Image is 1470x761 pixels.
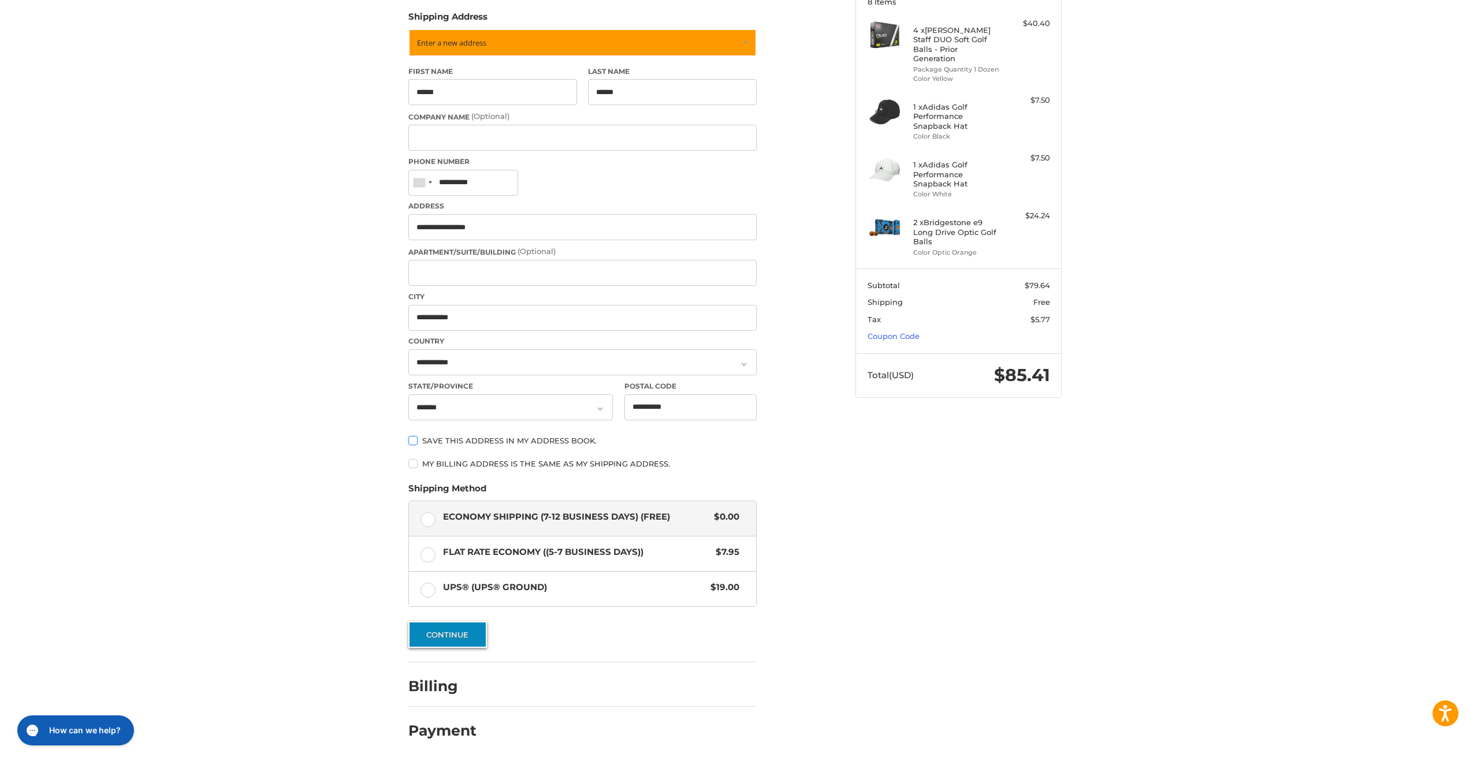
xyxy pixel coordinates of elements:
label: Phone Number [408,156,757,167]
span: $5.77 [1030,315,1050,324]
label: Apartment/Suite/Building [408,246,757,258]
span: UPS® (UPS® Ground) [443,581,705,594]
label: Postal Code [624,381,757,391]
iframe: Gorgias live chat messenger [12,711,137,749]
span: Subtotal [868,281,900,290]
span: Enter a new address [417,38,486,48]
label: Address [408,201,757,211]
li: Color Optic Orange [913,248,1002,258]
li: Color Yellow [913,74,1002,84]
label: My billing address is the same as my shipping address. [408,459,757,468]
label: City [408,292,757,302]
label: Company Name [408,111,757,122]
h2: Billing [408,677,476,695]
label: Country [408,336,757,346]
small: (Optional) [518,247,556,256]
h4: 1 x Adidas Golf Performance Snapback Hat [913,102,1002,130]
span: $19.00 [705,581,739,594]
span: $79.64 [1025,281,1050,290]
span: Shipping [868,297,903,307]
button: Continue [408,621,487,648]
span: Economy Shipping (7-12 Business Days) (Free) [443,510,709,524]
label: State/Province [408,381,613,391]
li: Package Quantity 1 Dozen [913,65,1002,74]
small: (Optional) [471,111,509,121]
div: $7.50 [1004,95,1050,106]
span: Tax [868,315,881,324]
div: $40.40 [1004,18,1050,29]
a: Coupon Code [868,331,920,341]
a: Enter or select a different address [408,29,757,57]
label: Save this address in my address book. [408,436,757,445]
legend: Shipping Method [408,482,486,501]
legend: Shipping Address [408,10,487,29]
h2: Payment [408,722,477,740]
span: Total (USD) [868,370,914,380]
div: $24.24 [1004,210,1050,222]
h4: 4 x [PERSON_NAME] Staff DUO Soft Golf Balls - Prior Generation [913,25,1002,63]
span: $85.41 [994,364,1050,386]
label: Last Name [588,66,757,77]
span: Free [1033,297,1050,307]
h4: 2 x Bridgestone e9 Long Drive Optic Golf Balls [913,218,1002,246]
li: Color Black [913,132,1002,141]
h4: 1 x Adidas Golf Performance Snapback Hat [913,160,1002,188]
span: $7.95 [710,546,739,559]
div: $7.50 [1004,152,1050,164]
label: First Name [408,66,577,77]
li: Color White [913,189,1002,199]
span: Flat Rate Economy ((5-7 Business Days)) [443,546,710,559]
span: $0.00 [708,510,739,524]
